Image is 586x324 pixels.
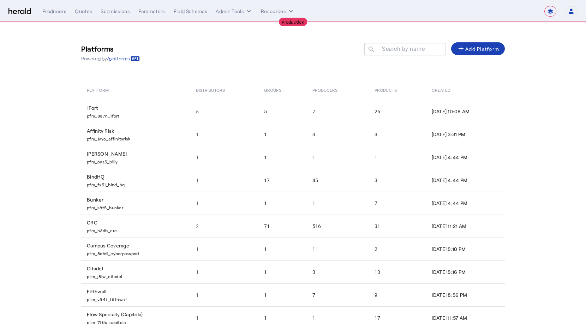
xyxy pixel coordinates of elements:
[369,260,426,283] td: 13
[369,215,426,238] td: 31
[87,180,187,187] p: pfm_fx51_bind_hq
[258,283,306,306] td: 1
[87,112,187,119] p: pfm_8e7n_1fort
[457,44,499,53] div: Add Platform
[190,100,258,123] td: 5
[190,192,258,215] td: 1
[307,169,369,192] td: 45
[307,146,369,169] td: 1
[382,46,425,52] mat-label: Search by name
[174,8,208,15] div: Field Schemas
[258,169,306,192] td: 17
[369,100,426,123] td: 26
[190,169,258,192] td: 1
[426,260,505,283] td: [DATE] 5:16 PM
[369,146,426,169] td: 1
[81,283,190,306] td: Fifthwall
[258,123,306,146] td: 1
[190,146,258,169] td: 1
[426,100,505,123] td: [DATE] 10:08 AM
[307,283,369,306] td: 7
[426,169,505,192] td: [DATE] 4:44 PM
[369,192,426,215] td: 7
[258,215,306,238] td: 71
[87,134,187,142] p: pfm_1vyo_affinityrisk
[87,295,187,302] p: pfm_v94t_fifthwall
[364,46,376,54] mat-icon: search
[307,215,369,238] td: 516
[81,238,190,260] td: Campus Coverage
[87,203,187,210] p: pfm_k8t5_bunker
[258,80,306,100] th: Groups
[426,283,505,306] td: [DATE] 8:56 PM
[81,169,190,192] td: BindHQ
[81,44,140,54] h3: Platforms
[81,215,190,238] td: CRC
[190,283,258,306] td: 1
[190,123,258,146] td: 1
[426,146,505,169] td: [DATE] 4:44 PM
[369,238,426,260] td: 2
[369,123,426,146] td: 3
[190,238,258,260] td: 1
[258,100,306,123] td: 5
[426,238,505,260] td: [DATE] 5:10 PM
[307,100,369,123] td: 7
[307,192,369,215] td: 1
[107,55,140,62] a: /platforms
[369,283,426,306] td: 9
[307,123,369,146] td: 3
[87,157,187,164] p: pfm_oys5_billy
[190,80,258,100] th: Distributors
[258,146,306,169] td: 1
[426,215,505,238] td: [DATE] 11:21 AM
[258,260,306,283] td: 1
[87,272,187,279] p: pfm_j8lw_citadel
[81,123,190,146] td: Affinity Risk
[42,8,66,15] div: Producers
[81,100,190,123] td: 1Fort
[426,192,505,215] td: [DATE] 4:44 PM
[81,55,140,62] p: Powered by
[451,42,505,55] button: Add Platform
[307,238,369,260] td: 1
[87,226,187,233] p: pfm_h3db_crc
[369,169,426,192] td: 3
[81,192,190,215] td: Bunker
[369,80,426,100] th: Products
[81,260,190,283] td: Citadel
[216,8,252,15] button: internal dropdown menu
[426,123,505,146] td: [DATE] 3:31 PM
[307,260,369,283] td: 3
[258,238,306,260] td: 1
[101,8,130,15] div: Submissions
[307,80,369,100] th: Producers
[138,8,165,15] div: Parameters
[279,18,307,26] div: Production
[261,8,294,15] button: Resources dropdown menu
[81,80,190,100] th: Platform
[81,146,190,169] td: [PERSON_NAME]
[426,80,505,100] th: Created
[75,8,92,15] div: Quotes
[457,44,465,53] mat-icon: add
[87,249,187,256] p: pfm_8dh6_cyberpassport
[258,192,306,215] td: 1
[190,215,258,238] td: 2
[190,260,258,283] td: 1
[8,8,31,15] img: Herald Logo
